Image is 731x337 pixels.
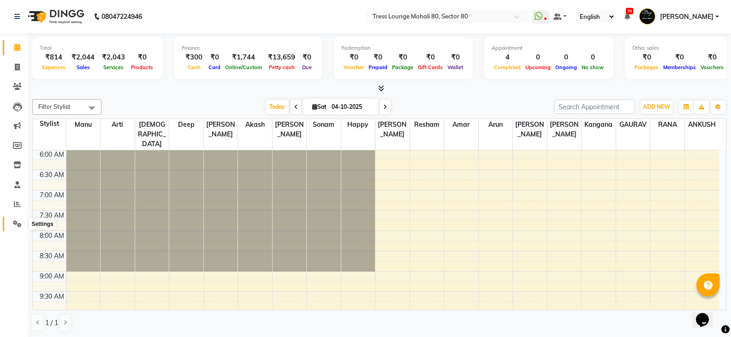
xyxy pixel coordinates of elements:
[523,64,553,71] span: Upcoming
[492,52,523,63] div: 4
[264,52,299,63] div: ₹13,659
[38,231,66,241] div: 8:00 AM
[206,64,223,71] span: Card
[661,64,698,71] span: Memberships
[390,64,416,71] span: Package
[553,64,579,71] span: Ongoing
[390,52,416,63] div: ₹0
[33,119,66,129] div: Stylist
[310,103,329,110] span: Sat
[341,119,375,130] span: Happy
[204,119,238,140] span: [PERSON_NAME]
[129,64,155,71] span: Products
[40,44,155,52] div: Total
[416,52,445,63] div: ₹0
[38,211,66,220] div: 7:30 AM
[206,52,223,63] div: ₹0
[632,64,661,71] span: Packages
[45,318,58,328] span: 1 / 1
[624,12,630,21] a: 70
[650,119,684,130] span: RANA
[366,64,390,71] span: Prepaid
[299,52,315,63] div: ₹0
[300,64,314,71] span: Due
[129,52,155,63] div: ₹0
[98,52,129,63] div: ₹2,043
[366,52,390,63] div: ₹0
[416,64,445,71] span: Gift Cards
[698,64,726,71] span: Vouchers
[38,170,66,180] div: 6:30 AM
[38,150,66,160] div: 6:00 AM
[445,64,465,71] span: Wallet
[616,119,650,130] span: GAURAV
[341,64,366,71] span: Voucher
[38,272,66,281] div: 9:00 AM
[641,101,672,113] button: ADD NEW
[523,52,553,63] div: 0
[341,52,366,63] div: ₹0
[182,52,206,63] div: ₹300
[698,52,726,63] div: ₹0
[661,52,698,63] div: ₹0
[643,103,670,110] span: ADD NEW
[492,44,606,52] div: Appointment
[547,119,582,140] span: [PERSON_NAME]
[101,4,142,30] b: 08047224946
[267,64,297,71] span: Petty cash
[626,8,633,14] span: 70
[639,8,655,24] img: Pardeep
[660,12,713,22] span: [PERSON_NAME]
[185,64,203,71] span: Cash
[579,64,606,71] span: No show
[445,52,465,63] div: ₹0
[24,4,87,30] img: logo
[38,103,71,110] span: Filter Stylist
[169,119,203,130] span: Deep
[444,119,478,130] span: Amar
[582,119,616,130] span: kangana
[692,300,722,328] iframe: chat widget
[223,64,264,71] span: Online/Custom
[238,119,272,130] span: Akash
[410,119,444,130] span: Resham
[40,64,68,71] span: Expenses
[554,100,635,114] input: Search Appointment
[375,119,410,140] span: [PERSON_NAME]
[329,100,375,114] input: 2025-10-04
[553,52,579,63] div: 0
[273,119,307,140] span: [PERSON_NAME]
[579,52,606,63] div: 0
[479,119,513,130] span: Arun
[266,100,289,114] span: Today
[38,292,66,302] div: 9:30 AM
[685,119,719,130] span: ANKUSH
[66,119,101,130] span: Manu
[513,119,547,140] span: [PERSON_NAME]
[341,44,465,52] div: Redemption
[38,251,66,261] div: 8:30 AM
[101,64,126,71] span: Services
[182,44,315,52] div: Finance
[135,119,169,150] span: [DEMOGRAPHIC_DATA]
[68,52,98,63] div: ₹2,044
[223,52,264,63] div: ₹1,744
[74,64,92,71] span: Sales
[492,64,523,71] span: Completed
[40,52,68,63] div: ₹814
[38,190,66,200] div: 7:00 AM
[307,119,341,130] span: Sonam
[632,52,661,63] div: ₹0
[29,219,55,230] div: Settings
[101,119,135,130] span: Arti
